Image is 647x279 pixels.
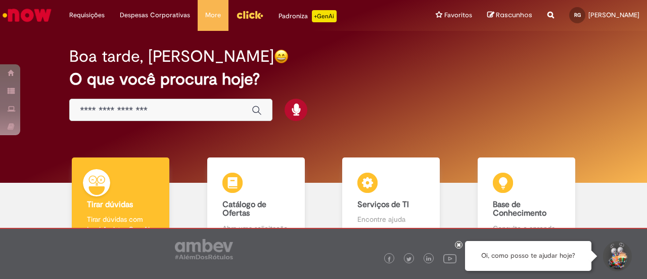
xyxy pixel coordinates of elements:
[443,252,456,265] img: logo_footer_youtube.png
[487,11,532,20] a: Rascunhos
[465,241,591,271] div: Oi, como posso te ajudar hoje?
[496,10,532,20] span: Rascunhos
[69,48,274,65] h2: Boa tarde, [PERSON_NAME]
[323,157,459,245] a: Serviços de TI Encontre ajuda
[279,10,337,22] div: Padroniza
[53,157,189,245] a: Tirar dúvidas Tirar dúvidas com Lupi Assist e Gen Ai
[444,10,472,20] span: Favoritos
[357,200,409,210] b: Serviços de TI
[120,10,190,20] span: Despesas Corporativas
[222,200,266,219] b: Catálogo de Ofertas
[274,49,289,64] img: happy-face.png
[312,10,337,22] p: +GenAi
[87,200,133,210] b: Tirar dúvidas
[205,10,221,20] span: More
[459,157,594,245] a: Base de Conhecimento Consulte e aprenda
[69,70,577,88] h2: O que você procura hoje?
[222,223,290,233] p: Abra uma solicitação
[236,7,263,22] img: click_logo_yellow_360x200.png
[387,257,392,262] img: logo_footer_facebook.png
[493,200,546,219] b: Base de Conhecimento
[588,11,639,19] span: [PERSON_NAME]
[1,5,53,25] img: ServiceNow
[493,223,560,233] p: Consulte e aprenda
[69,10,105,20] span: Requisições
[357,214,425,224] p: Encontre ajuda
[426,256,431,262] img: logo_footer_linkedin.png
[175,239,233,259] img: logo_footer_ambev_rotulo_gray.png
[574,12,581,18] span: RG
[87,214,154,234] p: Tirar dúvidas com Lupi Assist e Gen Ai
[602,241,632,271] button: Iniciar Conversa de Suporte
[406,257,411,262] img: logo_footer_twitter.png
[189,157,324,245] a: Catálogo de Ofertas Abra uma solicitação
